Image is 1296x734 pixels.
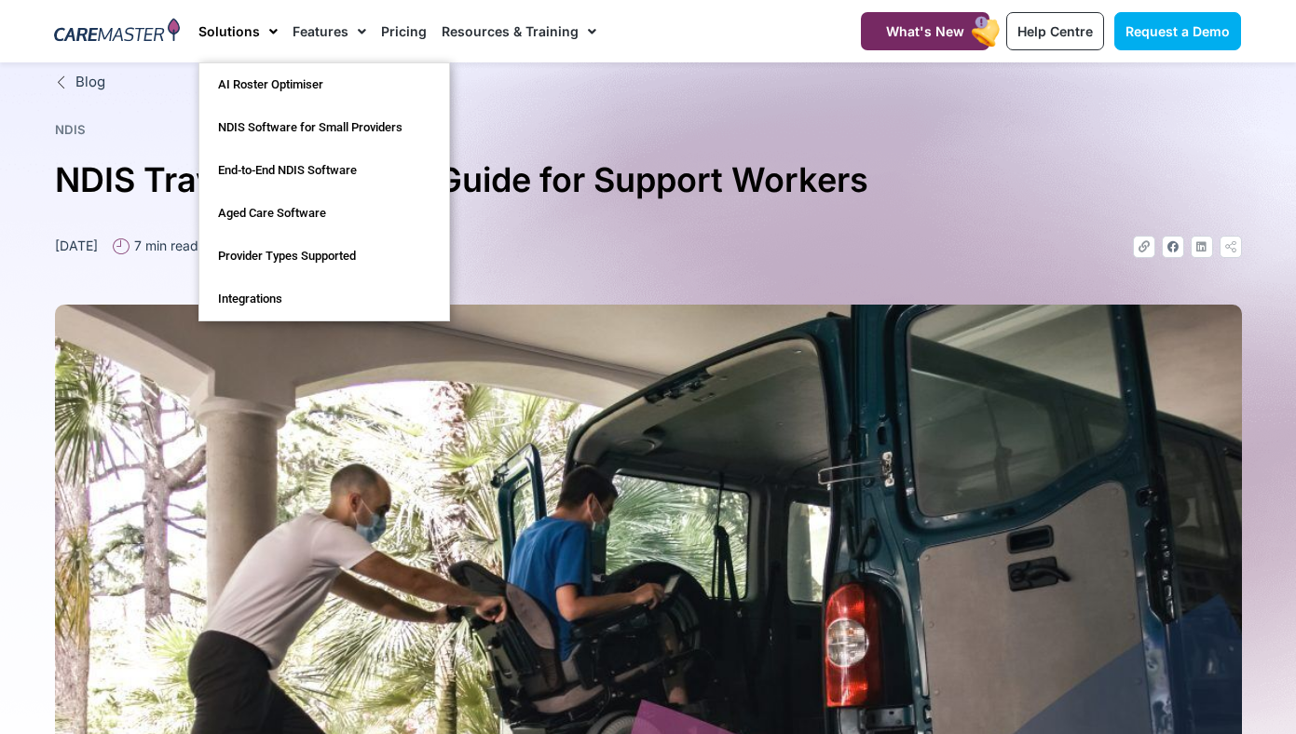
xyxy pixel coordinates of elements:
a: Request a Demo [1114,12,1241,50]
h1: NDIS Travel Allowance: Guide for Support Workers [55,153,1242,208]
span: Request a Demo [1125,23,1230,39]
a: Integrations [199,278,449,320]
a: End-to-End NDIS Software [199,149,449,192]
a: Blog [55,72,1242,93]
span: 7 min read [130,236,198,255]
time: [DATE] [55,238,98,253]
img: CareMaster Logo [54,18,180,46]
ul: Solutions [198,62,450,321]
a: AI Roster Optimiser [199,63,449,106]
a: NDIS [55,122,86,137]
a: What's New [861,12,989,50]
span: What's New [886,23,964,39]
span: Blog [71,72,105,93]
a: NDIS Software for Small Providers [199,106,449,149]
a: Provider Types Supported [199,235,449,278]
span: Help Centre [1017,23,1093,39]
a: Help Centre [1006,12,1104,50]
a: Aged Care Software [199,192,449,235]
